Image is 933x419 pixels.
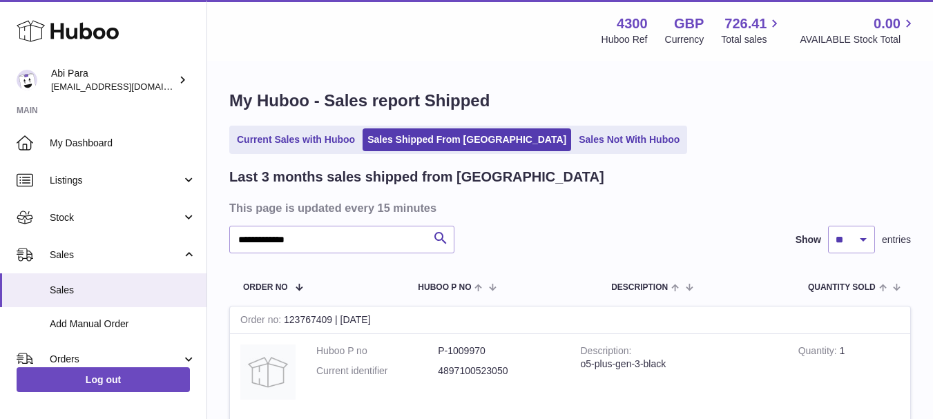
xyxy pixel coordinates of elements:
dt: Current identifier [316,364,438,378]
strong: Quantity [798,345,840,360]
strong: 4300 [617,14,648,33]
dt: Huboo P no [316,344,438,358]
img: Abi@mifo.co.uk [17,70,37,90]
div: o5-plus-gen-3-black [581,358,778,371]
span: Huboo P no [418,283,471,292]
span: Description [611,283,668,292]
div: 123767409 | [DATE] [230,306,910,334]
span: Order No [243,283,288,292]
div: Abi Para [51,67,175,93]
a: Log out [17,367,190,392]
span: Total sales [721,33,782,46]
label: Show [796,233,821,246]
dd: 4897100523050 [438,364,559,378]
span: Sales [50,284,196,297]
dd: P-1009970 [438,344,559,358]
span: Stock [50,211,182,224]
span: Listings [50,174,182,187]
span: 726.41 [724,14,767,33]
span: Orders [50,353,182,366]
h3: This page is updated every 15 minutes [229,200,907,215]
a: Current Sales with Huboo [232,128,360,151]
span: Sales [50,249,182,262]
a: 0.00 AVAILABLE Stock Total [800,14,916,46]
td: 1 [788,334,910,413]
strong: GBP [674,14,704,33]
span: [EMAIL_ADDRESS][DOMAIN_NAME] [51,81,203,92]
span: Add Manual Order [50,318,196,331]
h1: My Huboo - Sales report Shipped [229,90,911,112]
a: Sales Not With Huboo [574,128,684,151]
span: Quantity Sold [808,283,876,292]
div: Currency [665,33,704,46]
a: 726.41 Total sales [721,14,782,46]
h2: Last 3 months sales shipped from [GEOGRAPHIC_DATA] [229,168,604,186]
span: My Dashboard [50,137,196,150]
strong: Description [581,345,632,360]
div: Huboo Ref [602,33,648,46]
strong: Order no [240,314,284,329]
span: 0.00 [874,14,901,33]
img: no-photo.jpg [240,344,296,400]
a: Sales Shipped From [GEOGRAPHIC_DATA] [363,128,571,151]
span: entries [882,233,911,246]
span: AVAILABLE Stock Total [800,33,916,46]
